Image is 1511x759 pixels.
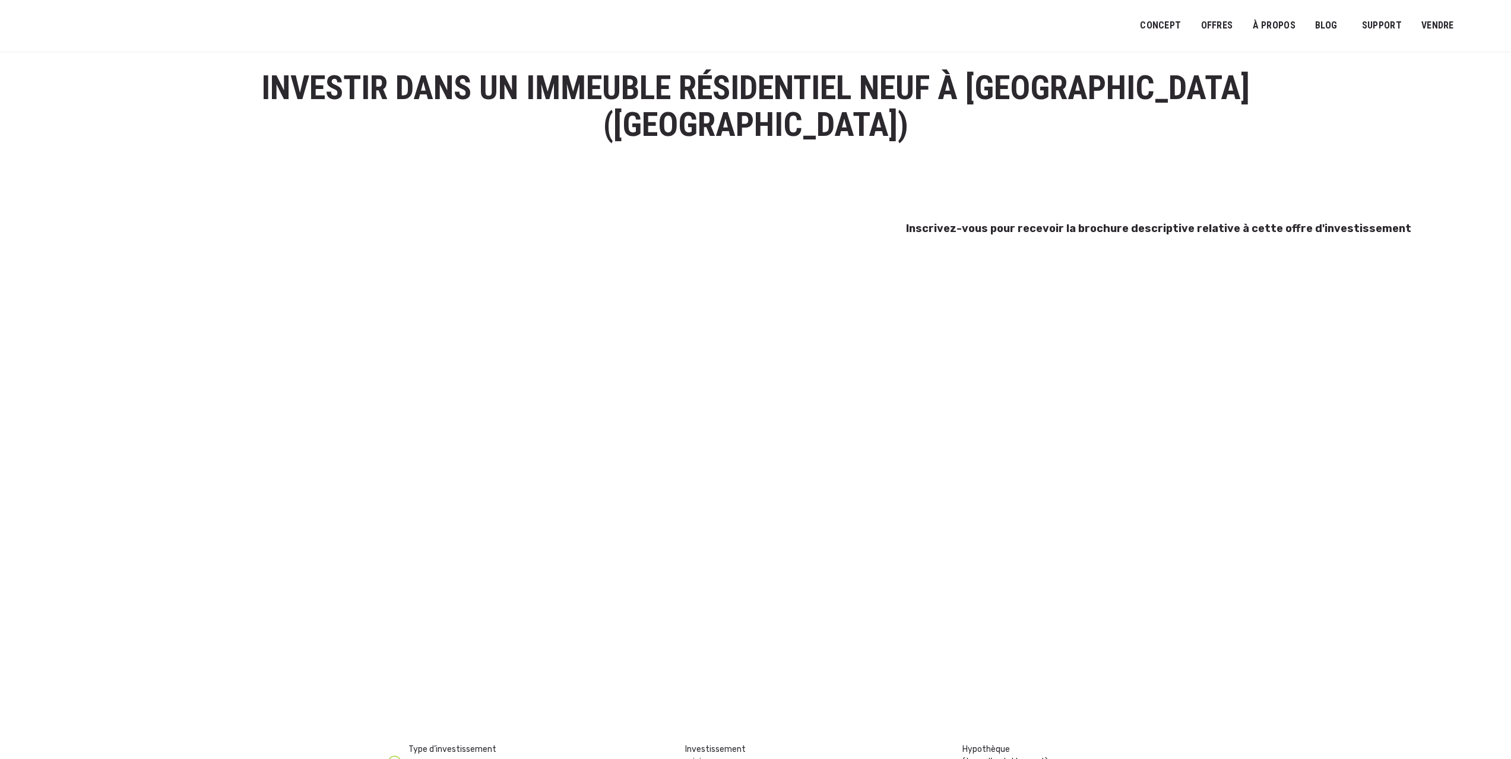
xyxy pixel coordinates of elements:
[873,179,914,220] img: top-left-green
[1414,12,1462,39] a: VENDRE
[97,179,859,639] img: st-gingolh-3
[347,693,388,733] img: top-left-green.png
[1140,11,1493,40] nav: Menu principal
[18,13,110,43] img: Logo
[1307,12,1345,39] a: Blog
[1354,12,1409,39] a: SUPPORT
[1471,14,1497,37] a: Passer à
[1478,23,1489,30] img: Français
[408,743,570,755] div: Type d’investissement
[1244,12,1303,39] a: À PROPOS
[1193,12,1240,39] a: OFFRES
[1132,12,1189,39] a: Concept
[903,220,1414,237] h3: Inscrivez-vous pour recevoir la brochure descriptive relative à cette offre d'investissement
[911,279,1376,431] iframe: Form 0
[248,70,1262,143] h1: INVESTIR DANS UN IMMEUBLE RÉSIDENTIEL NEUF à [GEOGRAPHIC_DATA] ([GEOGRAPHIC_DATA])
